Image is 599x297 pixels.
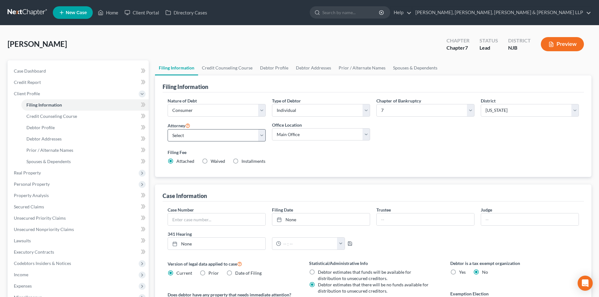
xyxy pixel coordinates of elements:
a: Filing Information [21,99,149,111]
span: Secured Claims [14,204,44,209]
div: Filing Information [163,83,208,91]
a: Unsecured Nonpriority Claims [9,224,149,235]
span: Debtor estimates that funds will be available for distribution to unsecured creditors. [318,269,411,281]
span: Filing Information [26,102,62,107]
span: Spouses & Dependents [26,159,71,164]
a: None [168,238,265,250]
label: 341 Hearing [164,231,373,237]
span: Debtor Profile [26,125,55,130]
a: Prior / Alternate Names [335,60,389,75]
a: Property Analysis [9,190,149,201]
span: Attached [176,158,194,164]
input: -- : -- [281,238,337,250]
a: Filing Information [155,60,198,75]
input: Enter case number... [168,213,265,225]
a: Spouses & Dependents [389,60,441,75]
span: Waived [211,158,225,164]
span: Codebtors Insiders & Notices [14,261,71,266]
div: Case Information [163,192,207,200]
label: Debtor is a tax exempt organization [450,260,579,267]
label: Statistical/Administrative Info [309,260,438,267]
label: Filing Date [272,206,293,213]
label: Exemption Election [450,290,579,297]
a: Debtor Profile [21,122,149,133]
input: -- [481,213,579,225]
span: New Case [66,10,87,15]
span: Installments [241,158,265,164]
span: Date of Filing [235,270,262,276]
a: Secured Claims [9,201,149,212]
label: Office Location [272,122,302,128]
span: [PERSON_NAME] [8,39,67,48]
label: District [481,97,496,104]
a: Directory Cases [162,7,210,18]
a: Debtor Profile [256,60,292,75]
a: Help [391,7,412,18]
label: Trustee [376,206,391,213]
span: Current [176,270,192,276]
span: Prior / Alternate Names [26,147,73,153]
label: Attorney [168,122,190,129]
a: Credit Report [9,77,149,88]
a: Debtor Addresses [292,60,335,75]
span: Credit Counseling Course [26,113,77,119]
span: Unsecured Priority Claims [14,215,66,221]
span: Property Analysis [14,193,49,198]
a: Credit Counseling Course [21,111,149,122]
span: Unsecured Nonpriority Claims [14,227,74,232]
label: Case Number [168,206,194,213]
input: Search by name... [322,7,380,18]
a: Executory Contracts [9,246,149,258]
label: Nature of Debt [168,97,197,104]
span: Debtor estimates that there will be no funds available for distribution to unsecured creditors. [318,282,429,294]
div: Lead [480,44,498,52]
a: Debtor Addresses [21,133,149,145]
span: Income [14,272,28,277]
span: Credit Report [14,80,41,85]
button: Preview [541,37,584,51]
span: Client Profile [14,91,40,96]
div: Open Intercom Messenger [578,276,593,291]
label: Version of legal data applied to case [168,260,296,267]
a: Spouses & Dependents [21,156,149,167]
span: Personal Property [14,181,50,187]
span: Executory Contracts [14,249,54,255]
div: NJB [508,44,531,52]
label: Chapter of Bankruptcy [376,97,421,104]
label: Filing Fee [168,149,579,156]
input: -- [377,213,474,225]
div: Chapter [446,44,469,52]
div: District [508,37,531,44]
a: [PERSON_NAME], [PERSON_NAME], [PERSON_NAME] & [PERSON_NAME] LLP [412,7,591,18]
a: Home [95,7,121,18]
a: Lawsuits [9,235,149,246]
span: Lawsuits [14,238,31,243]
a: Client Portal [121,7,162,18]
a: Case Dashboard [9,65,149,77]
span: 7 [465,45,468,51]
span: Real Property [14,170,41,175]
label: Judge [481,206,492,213]
span: No [482,269,488,275]
div: Chapter [446,37,469,44]
span: Case Dashboard [14,68,46,74]
a: Prior / Alternate Names [21,145,149,156]
label: Type of Debtor [272,97,301,104]
span: Yes [459,269,466,275]
span: Debtor Addresses [26,136,62,141]
span: Expenses [14,283,32,289]
a: None [272,213,370,225]
span: Prior [208,270,219,276]
a: Unsecured Priority Claims [9,212,149,224]
div: Status [480,37,498,44]
a: Credit Counseling Course [198,60,256,75]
